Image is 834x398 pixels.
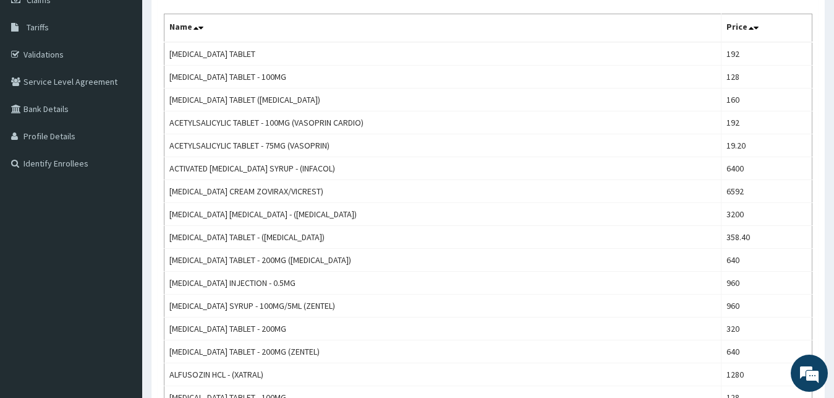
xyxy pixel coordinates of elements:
[721,272,812,295] td: 960
[164,226,721,249] td: [MEDICAL_DATA] TABLET - ([MEDICAL_DATA])
[164,89,721,111] td: [MEDICAL_DATA] TABLET ([MEDICAL_DATA])
[164,249,721,272] td: [MEDICAL_DATA] TABLET - 200MG ([MEDICAL_DATA])
[164,340,721,363] td: [MEDICAL_DATA] TABLET - 200MG (ZENTEL)
[64,69,208,85] div: Chat with us now
[164,42,721,66] td: [MEDICAL_DATA] TABLET
[721,157,812,180] td: 6400
[72,120,171,245] span: We're online!
[721,134,812,157] td: 19.20
[23,62,50,93] img: d_794563401_company_1708531726252_794563401
[164,295,721,318] td: [MEDICAL_DATA] SYRUP - 100MG/5ML (ZENTEL)
[164,111,721,134] td: ACETYLSALICYLIC TABLET - 100MG (VASOPRIN CARDIO)
[164,157,721,180] td: ACTIVATED [MEDICAL_DATA] SYRUP - (INFACOL)
[721,340,812,363] td: 640
[721,42,812,66] td: 192
[164,134,721,157] td: ACETYLSALICYLIC TABLET - 75MG (VASOPRIN)
[164,363,721,386] td: ALFUSOZIN HCL - (XATRAL)
[164,318,721,340] td: [MEDICAL_DATA] TABLET - 200MG
[721,111,812,134] td: 192
[721,226,812,249] td: 358.40
[721,363,812,386] td: 1280
[164,180,721,203] td: [MEDICAL_DATA] CREAM ZOVIRAX/VICREST)
[6,266,236,309] textarea: Type your message and hit 'Enter'
[721,249,812,272] td: 640
[27,22,49,33] span: Tariffs
[164,272,721,295] td: [MEDICAL_DATA] INJECTION - 0.5MG
[721,14,812,43] th: Price
[164,14,721,43] th: Name
[721,203,812,226] td: 3200
[721,66,812,89] td: 128
[164,66,721,89] td: [MEDICAL_DATA] TABLET - 100MG
[721,318,812,340] td: 320
[164,203,721,226] td: [MEDICAL_DATA] [MEDICAL_DATA] - ([MEDICAL_DATA])
[721,89,812,111] td: 160
[721,295,812,318] td: 960
[721,180,812,203] td: 6592
[203,6,232,36] div: Minimize live chat window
